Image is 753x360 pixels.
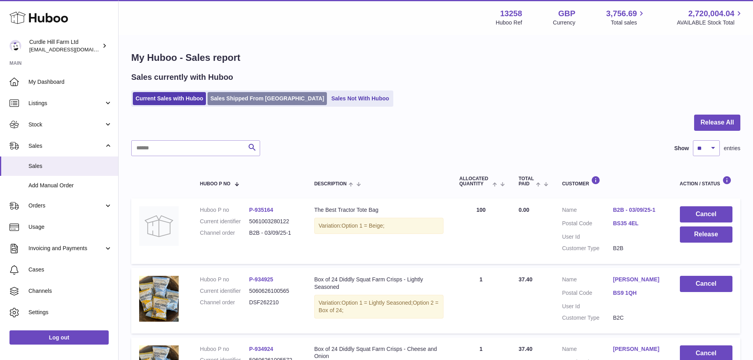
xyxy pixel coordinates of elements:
[562,206,613,216] dt: Name
[249,346,273,352] a: P-934924
[613,220,664,227] a: BS35 4EL
[562,289,613,299] dt: Postal Code
[613,314,664,322] dd: B2C
[200,299,249,306] dt: Channel order
[200,206,249,214] dt: Huboo P no
[328,92,392,105] a: Sales Not With Huboo
[562,220,613,229] dt: Postal Code
[28,100,104,107] span: Listings
[200,287,249,295] dt: Current identifier
[562,233,613,241] dt: User Id
[613,289,664,297] a: BS9 1QH
[677,8,744,26] a: 2,720,004.04 AVAILABLE Stock Total
[29,46,116,53] span: [EMAIL_ADDRESS][DOMAIN_NAME]
[200,181,230,187] span: Huboo P no
[680,226,732,243] button: Release
[613,245,664,252] dd: B2B
[606,8,646,26] a: 3,756.69 Total sales
[28,202,104,209] span: Orders
[342,222,385,229] span: Option 1 = Beige;
[139,276,179,322] img: bb362b23-dd31-4d51-a714-7f4afe57a324.jpg
[131,51,740,64] h1: My Huboo - Sales report
[249,287,298,295] dd: 5060626100565
[200,276,249,283] dt: Huboo P no
[553,19,576,26] div: Currency
[496,19,522,26] div: Huboo Ref
[139,206,179,246] img: no-photo.jpg
[674,145,689,152] label: Show
[680,206,732,222] button: Cancel
[519,176,534,187] span: Total paid
[314,295,443,319] div: Variation:
[200,229,249,237] dt: Channel order
[9,40,21,52] img: internalAdmin-13258@internal.huboo.com
[200,218,249,225] dt: Current identifier
[9,330,109,345] a: Log out
[249,218,298,225] dd: 5061003280122
[208,92,327,105] a: Sales Shipped From [GEOGRAPHIC_DATA]
[562,345,613,355] dt: Name
[606,8,637,19] span: 3,756.69
[28,142,104,150] span: Sales
[249,299,298,306] dd: DSF262210
[249,276,273,283] a: P-934925
[28,309,112,316] span: Settings
[28,121,104,128] span: Stock
[613,276,664,283] a: [PERSON_NAME]
[249,207,273,213] a: P-935164
[562,303,613,310] dt: User Id
[451,198,511,264] td: 100
[694,115,740,131] button: Release All
[562,176,664,187] div: Customer
[28,78,112,86] span: My Dashboard
[680,276,732,292] button: Cancel
[28,182,112,189] span: Add Manual Order
[319,300,438,313] span: Option 2 = Box of 24;
[558,8,575,19] strong: GBP
[133,92,206,105] a: Current Sales with Huboo
[459,176,491,187] span: ALLOCATED Quantity
[613,206,664,214] a: B2B - 03/09/25-1
[249,229,298,237] dd: B2B - 03/09/25-1
[611,19,646,26] span: Total sales
[688,8,734,19] span: 2,720,004.04
[29,38,100,53] div: Curdle Hill Farm Ltd
[680,176,732,187] div: Action / Status
[677,19,744,26] span: AVAILABLE Stock Total
[562,245,613,252] dt: Customer Type
[519,207,529,213] span: 0.00
[724,145,740,152] span: entries
[28,162,112,170] span: Sales
[562,314,613,322] dt: Customer Type
[314,218,443,234] div: Variation:
[28,223,112,231] span: Usage
[519,276,532,283] span: 37.40
[28,266,112,273] span: Cases
[562,276,613,285] dt: Name
[131,72,233,83] h2: Sales currently with Huboo
[451,268,511,334] td: 1
[28,245,104,252] span: Invoicing and Payments
[519,346,532,352] span: 37.40
[613,345,664,353] a: [PERSON_NAME]
[314,181,347,187] span: Description
[28,287,112,295] span: Channels
[314,206,443,214] div: The Best Tractor Tote Bag
[314,276,443,291] div: Box of 24 Diddly Squat Farm Crisps - Lightly Seasoned
[500,8,522,19] strong: 13258
[200,345,249,353] dt: Huboo P no
[342,300,413,306] span: Option 1 = Lightly Seasoned;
